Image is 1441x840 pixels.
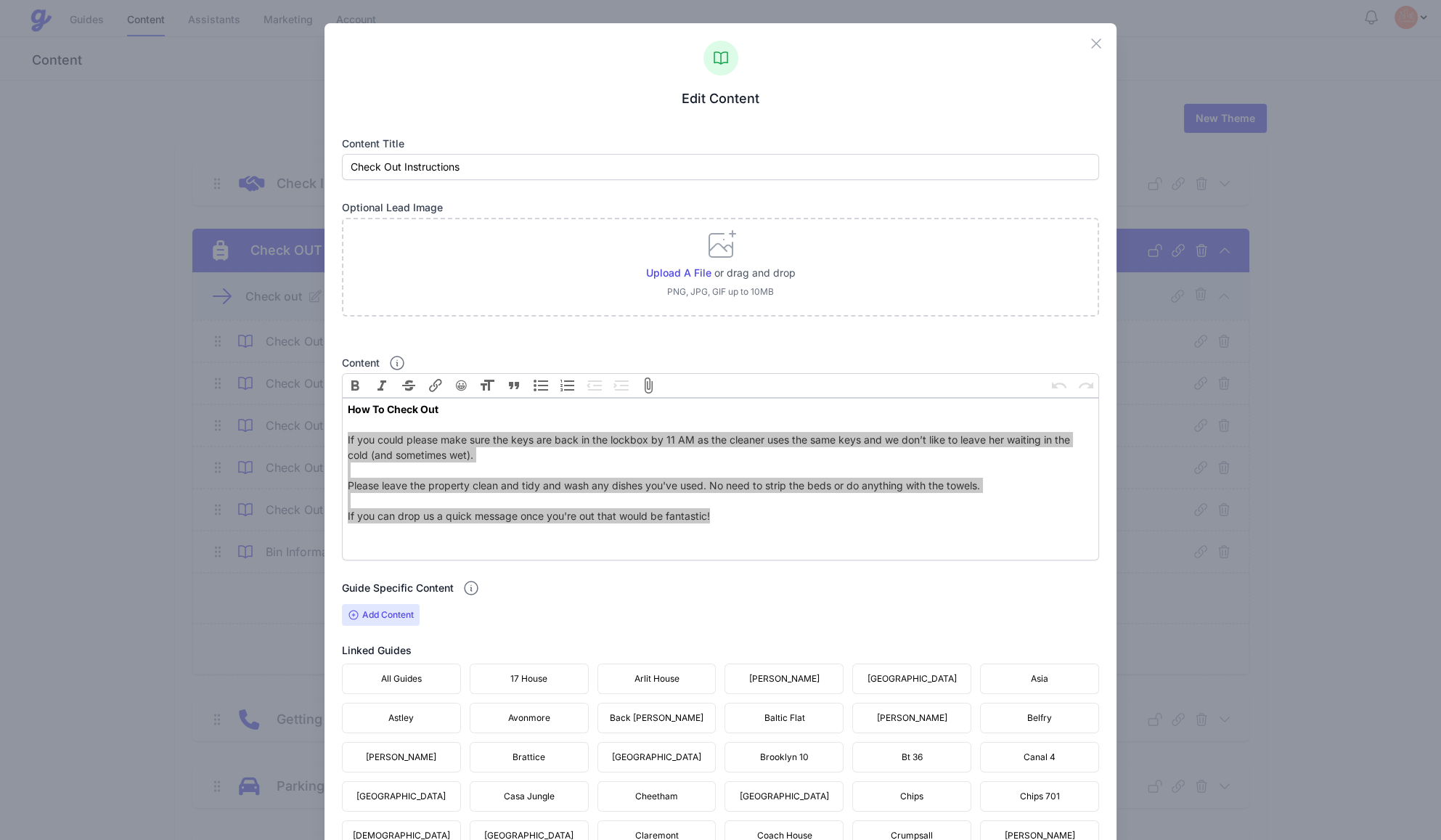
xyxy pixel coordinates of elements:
[513,751,545,763] span: Brattice
[740,791,829,802] span: [GEOGRAPHIC_DATA]
[508,712,550,724] span: Avonmore
[470,703,589,733] button: Avonmore
[501,373,528,398] button: Quote
[342,200,1100,215] label: Optional Lead Image
[902,751,923,763] span: Bt 36
[597,703,717,733] button: Back [PERSON_NAME]
[764,712,804,724] span: Baltic Flat
[868,673,957,685] span: [GEOGRAPHIC_DATA]
[852,781,971,812] button: Chips
[381,673,422,685] span: All Guides
[900,791,923,802] span: Chips
[342,373,369,398] button: Bold
[597,742,717,772] button: [GEOGRAPHIC_DATA]
[646,286,796,298] p: PNG, JPG, GIF up to 10MB
[504,791,555,802] span: Casa Jungle
[356,791,446,802] span: [GEOGRAPHIC_DATA]
[724,664,844,694] button: [PERSON_NAME]
[597,664,717,694] button: Arlit House
[646,266,711,279] span: Upload a file
[342,581,454,595] h2: Guide Specific Content
[852,664,971,694] button: [GEOGRAPHIC_DATA]
[470,664,589,694] button: 17 House
[470,781,589,812] button: Casa Jungle
[724,781,844,812] button: [GEOGRAPHIC_DATA]
[711,266,796,283] p: or drag and drop
[388,712,414,724] span: Astley
[980,664,1099,694] button: Asia
[634,673,679,685] span: Arlit House
[342,604,420,626] span: Add Content
[348,403,438,415] strong: How To Check Out
[342,398,1100,560] trix-editor: Content
[510,673,547,685] span: 17 House
[348,401,1093,523] div: If you could please make sure the keys are back in the lockbox by 11 AM as the cleaner uses the s...
[342,136,1100,151] label: Content title
[342,703,461,733] button: Astley
[852,703,971,733] button: [PERSON_NAME]
[528,373,555,398] button: Bullets
[1020,791,1060,802] span: Chips 701
[369,373,396,398] button: Italic
[342,742,461,772] button: [PERSON_NAME]
[980,703,1099,733] button: Belfry
[877,712,947,724] span: [PERSON_NAME]
[610,712,703,724] span: Back [PERSON_NAME]
[724,742,844,772] button: Brooklyn 10
[724,703,844,733] button: Baltic Flat
[422,373,449,398] button: Link
[760,751,809,763] span: Brooklyn 10
[555,373,581,398] button: Numbers
[1045,373,1072,398] button: Undo
[1072,373,1099,398] button: Redo
[1031,673,1048,685] span: Asia
[342,356,380,370] label: Content
[980,781,1099,812] button: Chips 701
[474,373,501,398] button: Heading
[581,373,608,398] button: Decrease Level
[342,90,1100,107] h3: Edit Content
[366,751,436,763] span: [PERSON_NAME]
[449,373,473,398] button: 😀
[612,751,701,763] span: [GEOGRAPHIC_DATA]
[980,742,1099,772] button: Canal 4
[1027,712,1052,724] span: Belfry
[634,373,661,398] button: Attach Files
[635,791,678,802] span: Cheetham
[342,664,461,694] button: All Guides
[749,673,820,685] span: [PERSON_NAME]
[597,781,717,812] button: Cheetham
[470,742,589,772] button: Brattice
[1024,751,1056,763] span: Canal 4
[396,373,422,398] button: Strikethrough
[342,643,412,658] h2: Linked Guides
[342,781,461,812] button: [GEOGRAPHIC_DATA]
[342,154,1100,180] input: On Arrival
[852,742,971,772] button: Bt 36
[608,373,634,398] button: Increase Level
